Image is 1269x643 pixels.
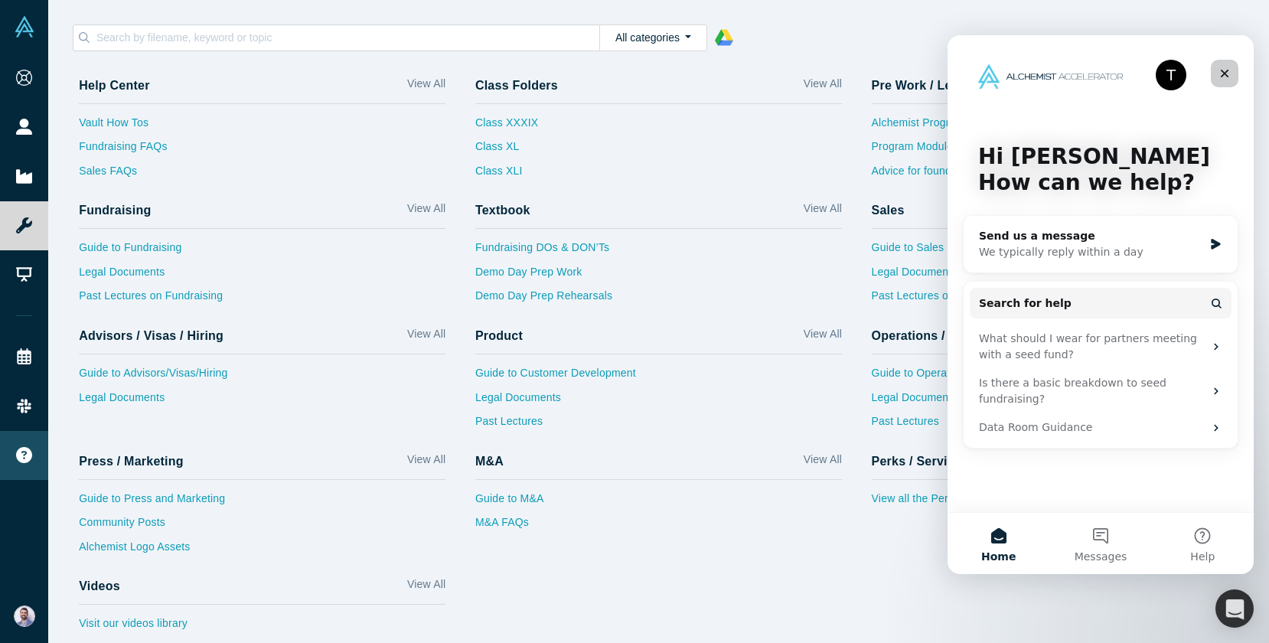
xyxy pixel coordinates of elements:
a: View All [804,76,842,98]
a: Class XXXIX [475,115,538,139]
a: Vault How Tos [79,115,445,139]
h4: Press / Marketing [79,454,184,468]
h4: Fundraising [79,203,151,217]
a: View All [407,201,445,223]
a: Guide to Customer Development [475,365,842,390]
h4: Help Center [79,78,149,93]
a: View all the Perks [872,491,1238,515]
a: Guide to Operations and Financial Planning [872,365,1238,390]
h4: Textbook [475,203,530,217]
a: Past Lectures on Sales [872,288,1238,312]
a: Guide to M&A [475,491,842,515]
a: View All [804,452,842,474]
button: All categories [599,24,707,51]
a: Legal Documents [872,264,1238,289]
a: View All [804,201,842,223]
a: Demo Day Prep Work [475,264,842,289]
a: M&A FAQs [475,514,842,539]
a: View All [804,326,842,348]
a: Class XL [475,139,538,163]
a: View All [407,76,445,98]
a: Visit our videos library [79,615,445,640]
a: Legal Documents [79,264,445,289]
a: View All [407,576,445,599]
a: Guide to Sales [872,240,1238,264]
h4: M&A [475,454,504,468]
iframe: Intercom live chat [948,35,1254,574]
a: Guide to Advisors/Visas/Hiring [79,365,445,390]
a: View All [407,452,445,474]
a: Legal Documents [475,390,842,414]
h4: Operations / Financial Planning [872,328,1061,343]
a: View All [407,326,445,348]
img: Alchemist Vault Logo [14,16,35,38]
a: Advice for founders new to the Bay Area [872,163,1238,188]
a: Alchemist Logo Assets [79,539,445,563]
a: Fundraising DOs & DON’Ts [475,240,842,264]
a: Demo Day Prep Rehearsals [475,288,842,312]
h4: Product [475,328,523,343]
input: Search by filename, keyword or topic [95,28,599,47]
a: Past Lectures on Fundraising [79,288,445,312]
h4: Class Folders [475,78,558,93]
a: Guide to Press and Marketing [79,491,445,515]
h4: Pre Work / Lecture Decks [872,78,1023,93]
h4: Advisors / Visas / Hiring [79,328,223,343]
h4: Videos [79,579,120,593]
img: Sam Jadali's Account [14,605,35,627]
a: Class XLI [475,163,538,188]
a: Program Modules [872,139,1238,163]
a: Community Posts [79,514,445,539]
a: Alchemist Program Overview Guide [872,115,1238,139]
a: Legal Documents [79,390,445,414]
a: Past Lectures [475,413,842,438]
h4: Sales [872,203,905,217]
a: Past Lectures [872,413,1238,438]
a: Fundraising FAQs [79,139,445,163]
a: Legal Documents [872,390,1238,414]
a: Guide to Fundraising [79,240,445,264]
a: Sales FAQs [79,163,445,188]
h4: Perks / Service Providers [872,454,1023,468]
